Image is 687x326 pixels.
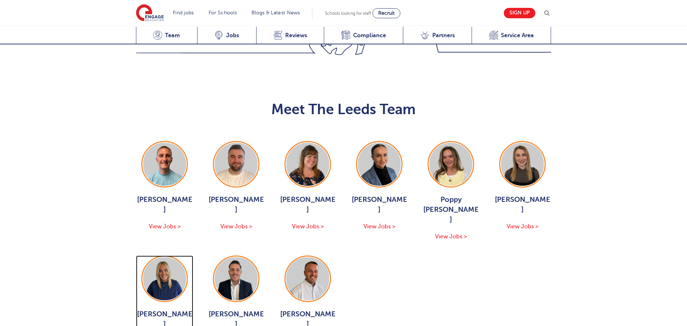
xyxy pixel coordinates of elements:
span: Partners [432,32,455,39]
a: Reviews [256,27,324,44]
span: View Jobs > [435,233,467,240]
span: [PERSON_NAME] [208,195,265,215]
img: Holly Johnson [358,143,401,186]
span: [PERSON_NAME] [351,195,408,215]
span: [PERSON_NAME] [279,195,336,215]
img: Joanne Wright [286,143,329,186]
span: View Jobs > [364,223,395,230]
img: Hannah Day [143,257,186,300]
img: Layla McCosker [501,143,544,186]
a: Partners [403,27,472,44]
span: Service Area [501,32,534,39]
a: Team [136,27,197,44]
a: [PERSON_NAME] View Jobs > [279,141,336,231]
img: Poppy Burnside [429,143,472,186]
a: Find jobs [173,10,194,15]
a: Sign up [504,8,535,18]
span: Schools looking for staff [325,11,371,16]
span: Recruit [378,10,395,16]
span: Jobs [226,32,239,39]
a: [PERSON_NAME] View Jobs > [351,141,408,231]
span: Team [165,32,180,39]
img: George Dignam [143,143,186,186]
span: View Jobs > [149,223,181,230]
span: View Jobs > [220,223,252,230]
span: View Jobs > [507,223,539,230]
img: Declan Goodman [215,257,258,300]
a: Recruit [372,8,400,18]
h2: Meet The Leeds Team [136,101,551,118]
img: Liam Ffrench [286,257,329,300]
img: Engage Education [136,4,164,22]
a: Compliance [324,27,403,44]
a: [PERSON_NAME] View Jobs > [494,141,551,231]
a: Blogs & Latest News [252,10,300,15]
a: Poppy [PERSON_NAME] View Jobs > [422,141,479,241]
a: For Schools [209,10,237,15]
span: Compliance [353,32,386,39]
a: Service Area [472,27,551,44]
a: [PERSON_NAME] View Jobs > [136,141,193,231]
a: [PERSON_NAME] View Jobs > [208,141,265,231]
span: Reviews [285,32,307,39]
span: Poppy [PERSON_NAME] [422,195,479,225]
span: View Jobs > [292,223,324,230]
a: Jobs [197,27,256,44]
span: [PERSON_NAME] [136,195,193,215]
img: Chris Rushton [215,143,258,186]
span: [PERSON_NAME] [494,195,551,215]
